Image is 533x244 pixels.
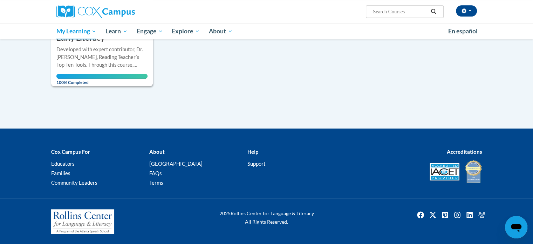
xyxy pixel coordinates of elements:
a: Twitter [427,209,438,220]
img: Facebook icon [415,209,426,220]
a: Instagram [452,209,463,220]
a: [GEOGRAPHIC_DATA] [149,160,202,167]
span: 100% Completed [56,74,148,85]
div: Your progress [56,74,148,79]
a: Educators [51,160,75,167]
a: Facebook Group [476,209,487,220]
div: Main menu [46,23,487,39]
span: My Learning [56,27,96,35]
img: IDA® Accredited [465,159,482,184]
a: Facebook [415,209,426,220]
a: Pinterest [439,209,451,220]
span: Learn [105,27,128,35]
span: 2025 [219,210,231,216]
img: Facebook group icon [476,209,487,220]
a: Cox Campus [56,5,190,18]
a: FAQs [149,170,162,176]
img: LinkedIn icon [464,209,475,220]
img: Rollins Center for Language & Literacy - A Program of the Atlanta Speech School [51,209,114,234]
a: En español [444,24,482,39]
img: Accredited IACET® Provider [430,163,459,180]
a: Families [51,170,70,176]
a: About [204,23,237,39]
b: Cox Campus For [51,149,90,155]
a: Explore [167,23,204,39]
div: Developed with expert contributor, Dr. [PERSON_NAME], Reading Teacherʹs Top Ten Tools. Through th... [56,46,148,69]
img: Twitter icon [427,209,438,220]
img: Pinterest icon [439,209,451,220]
b: Accreditations [447,149,482,155]
iframe: Button to launch messaging window [505,216,527,238]
div: Rollins Center for Language & Literacy All Rights Reserved. [193,209,340,226]
button: Account Settings [456,5,477,17]
b: About [149,149,164,155]
a: Engage [132,23,168,39]
a: Learn [101,23,132,39]
button: Search [428,7,439,16]
input: Search Courses [372,7,428,16]
a: Support [247,160,265,167]
b: Help [247,149,258,155]
a: My Learning [52,23,101,39]
span: En español [448,27,478,35]
img: Instagram icon [452,209,463,220]
a: Terms [149,179,163,186]
img: Cox Campus [56,5,135,18]
a: Community Leaders [51,179,97,186]
span: Explore [172,27,200,35]
span: About [209,27,233,35]
span: Engage [137,27,163,35]
a: Linkedin [464,209,475,220]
